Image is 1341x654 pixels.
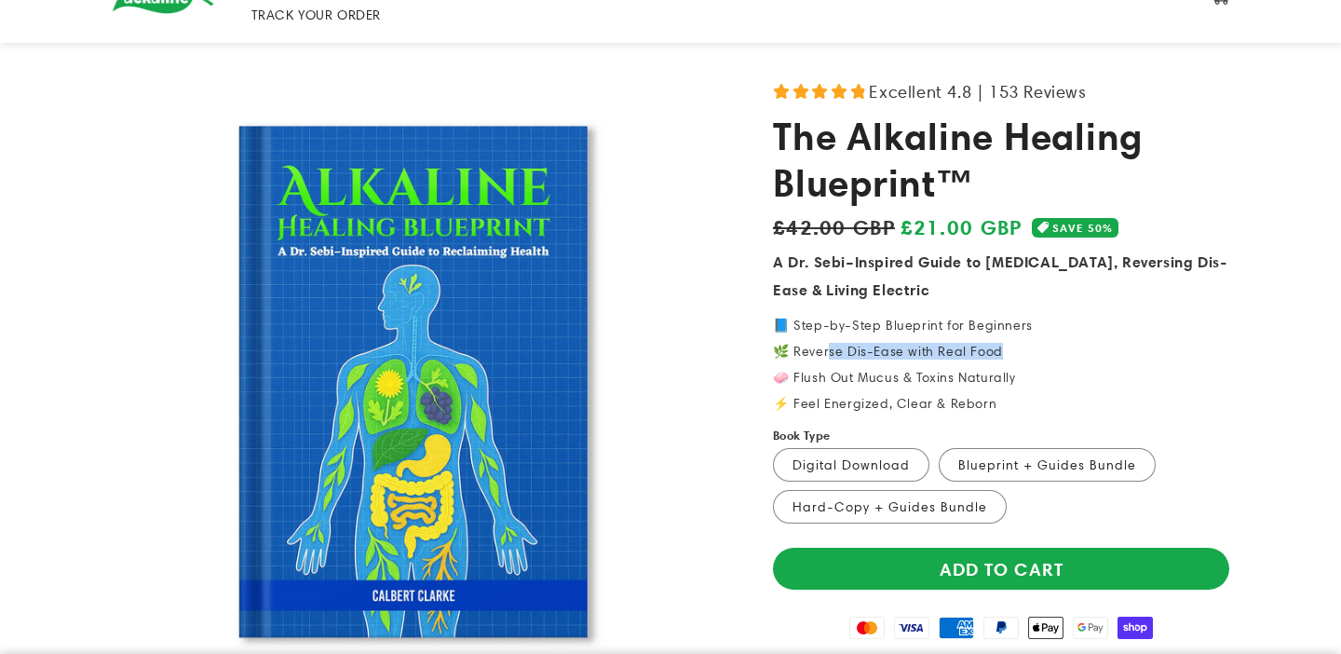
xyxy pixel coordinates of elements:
span: TRACK YOUR ORDER [251,7,382,23]
span: Excellent 4.8 | 153 Reviews [869,76,1086,107]
label: Digital Download [773,448,929,482]
span: SAVE 50% [1052,218,1113,238]
label: Book Type [773,427,831,445]
s: £42.00 GBP [773,211,895,242]
span: £21.00 GBP [901,211,1023,243]
strong: A Dr. Sebi–Inspired Guide to [MEDICAL_DATA], Reversing Dis-Ease & Living Electric [773,252,1226,299]
label: Hard-Copy + Guides Bundle [773,490,1007,524]
label: Blueprint + Guides Bundle [939,448,1156,482]
button: Add to cart [773,548,1229,590]
p: 📘 Step-by-Step Blueprint for Beginners 🌿 Reverse Dis-Ease with Real Food 🧼 Flush Out Mucus & Toxi... [773,319,1229,410]
h1: The Alkaline Healing Blueprint™ [773,113,1229,207]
